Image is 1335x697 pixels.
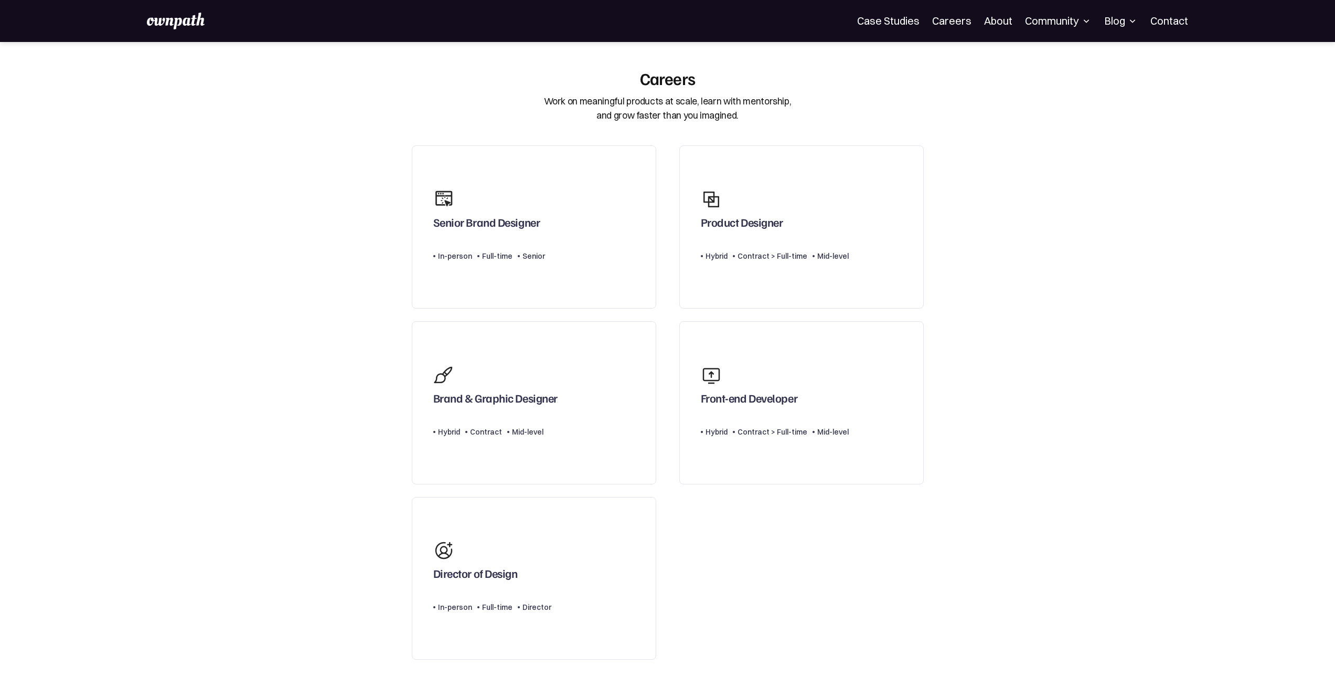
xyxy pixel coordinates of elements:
div: Senior Brand Designer [433,215,540,234]
a: Product DesignerHybridContract > Full-timeMid-level [679,145,924,309]
div: Director [522,601,551,614]
a: Contact [1150,15,1188,27]
div: Contract > Full-time [738,250,807,262]
a: Brand & Graphic DesignerHybridContractMid-level [412,321,656,484]
a: Case Studies [857,15,920,27]
div: In-person [438,601,472,614]
div: Mid-level [817,426,849,438]
div: Mid-level [512,426,543,438]
a: Director of DesignIn-personFull-timeDirector [412,497,656,660]
div: Mid-level [817,250,849,262]
div: Careers [640,68,696,88]
div: Senior [522,250,545,262]
a: Front-end DeveloperHybridContract > Full-timeMid-level [679,321,924,484]
div: Work on meaningful products at scale, learn with mentorship, and grow faster than you imagined. [544,94,792,122]
div: Blog [1104,15,1138,27]
a: Senior Brand DesignerIn-personFull-timeSenior [412,145,656,309]
div: Front-end Developer [701,391,798,410]
div: Contract > Full-time [738,426,807,438]
div: In-person [438,250,472,262]
div: Brand & Graphic Designer [433,391,558,410]
div: Hybrid [706,426,728,438]
div: Hybrid [706,250,728,262]
div: Director of Design [433,566,518,585]
div: Full-time [482,250,512,262]
a: Careers [932,15,971,27]
div: Full-time [482,601,512,614]
div: Contract [470,426,502,438]
div: Community [1025,15,1092,27]
div: Hybrid [438,426,460,438]
a: About [984,15,1012,27]
div: Product Designer [701,215,783,234]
